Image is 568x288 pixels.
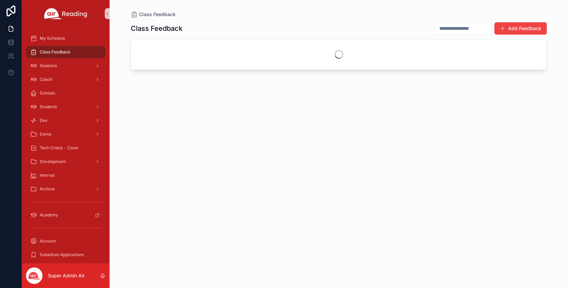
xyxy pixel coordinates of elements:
span: Development [40,159,66,164]
a: Class Feedback [131,11,176,18]
span: Students [40,104,57,110]
span: Dev [40,118,48,123]
a: Demo [26,128,105,140]
span: Class Feedback [139,11,176,18]
span: My Schedule [40,36,65,41]
a: Substitute Applications [26,249,105,261]
span: Archive [40,186,55,192]
a: Dev [26,114,105,127]
span: Academy [40,212,58,218]
span: Demo [40,132,51,137]
span: Sessions [40,63,57,68]
p: Super Admin Air [48,272,85,279]
a: Coach [26,73,105,86]
a: Students [26,101,105,113]
a: Sessions [26,60,105,72]
span: Tech Check - Zoom [40,145,78,151]
a: Sub Requests Waiting Approval [26,262,105,275]
a: Internal [26,169,105,181]
a: Academy [26,209,105,221]
span: Sub Requests Waiting Approval [40,263,90,274]
span: Coach [40,77,52,82]
a: Class Feedback [26,46,105,58]
button: Add Feedback [494,22,547,35]
span: Schools [40,90,55,96]
div: scrollable content [22,27,110,263]
img: App logo [44,8,87,19]
span: Internal [40,173,54,178]
span: Class Feedback [40,49,71,55]
a: Account [26,235,105,247]
span: Substitute Applications [40,252,84,258]
a: Development [26,155,105,168]
a: Tech Check - Zoom [26,142,105,154]
a: Schools [26,87,105,99]
h1: Class Feedback [131,24,182,33]
a: Archive [26,183,105,195]
a: My Schedule [26,32,105,45]
span: Account [40,238,56,244]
